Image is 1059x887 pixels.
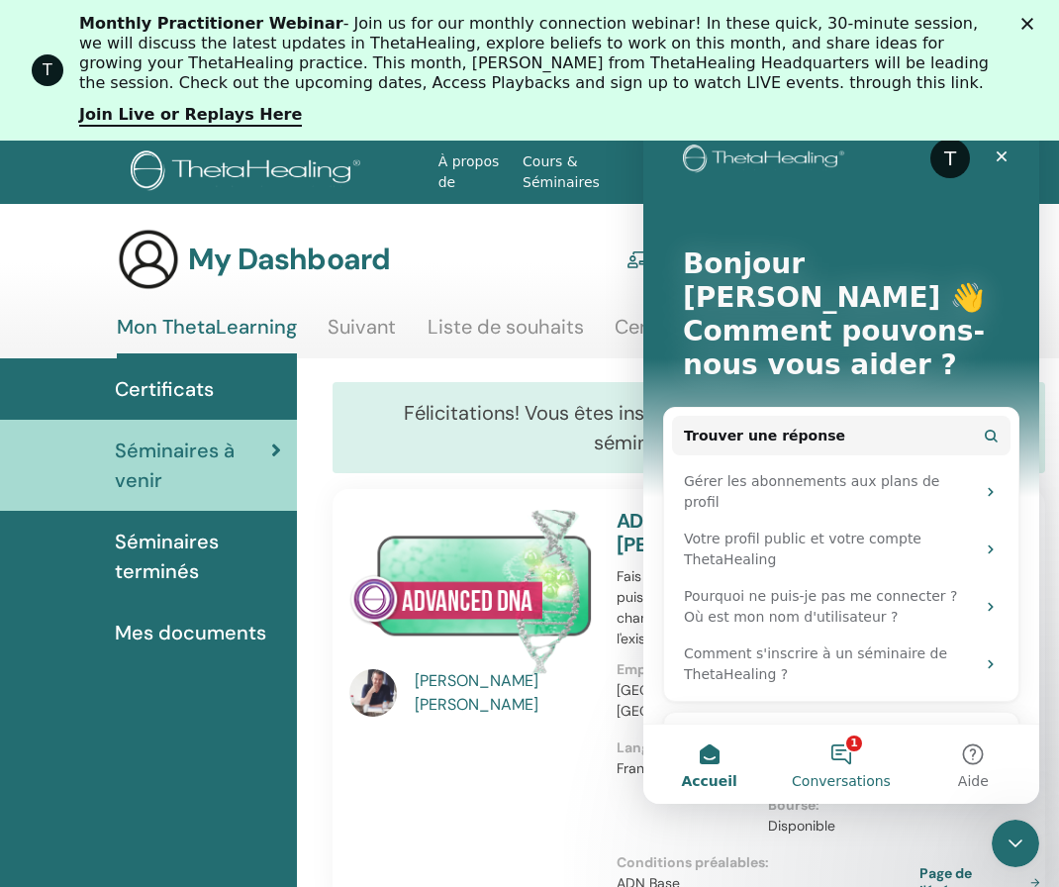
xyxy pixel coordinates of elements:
a: Mon ThetaLearning [117,315,297,358]
a: ADN avancé avec [PERSON_NAME] [617,508,778,557]
h3: My Dashboard [188,242,390,277]
p: Bourse : [768,795,908,816]
span: Certificats [115,374,214,404]
a: Cours & Séminaires [515,144,645,201]
span: Séminaires à venir [115,436,271,495]
span: Séminaires terminés [115,527,281,586]
p: [GEOGRAPHIC_DATA], [GEOGRAPHIC_DATA] [617,680,756,722]
p: Conditions préalables : [617,852,919,873]
img: default.jpg [349,669,397,717]
p: Fais l'expérience d'un approfondissement puissant et d'un travail sur les croyances qui va change... [617,566,919,649]
b: Monthly Practitioner Webinar [79,14,343,33]
a: Centre de messagerie [615,315,814,353]
span: Mes documents [115,618,266,647]
iframe: Intercom live chat [992,820,1039,867]
p: Français [617,758,756,779]
p: Disponible [768,816,908,837]
a: Tableau de bord du praticien [626,238,848,281]
div: Profile image for ThetaHealing [32,54,63,86]
img: logo.png [131,150,367,195]
img: chalkboard-teacher.svg [626,250,650,268]
a: Liste de souhaits [428,315,584,353]
div: Félicitations! Vous êtes inscrit. Pour continuer à rechercher des séminaires [333,382,1045,473]
a: Suivant [328,315,396,353]
p: Emplacement : [617,659,756,680]
iframe: Intercom live chat [643,107,1039,804]
div: Fermer [1021,18,1041,30]
p: Langue(s) : [617,738,756,758]
img: generic-user-icon.jpg [117,228,180,291]
a: [PERSON_NAME] [PERSON_NAME] [415,669,598,717]
a: À propos de [431,144,515,201]
div: - Join us for our monthly connection webinar! In these quick, 30-minute session, we will discuss ... [79,14,996,93]
a: Join Live or Replays Here [79,105,302,127]
img: ADN avancé [349,509,593,675]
